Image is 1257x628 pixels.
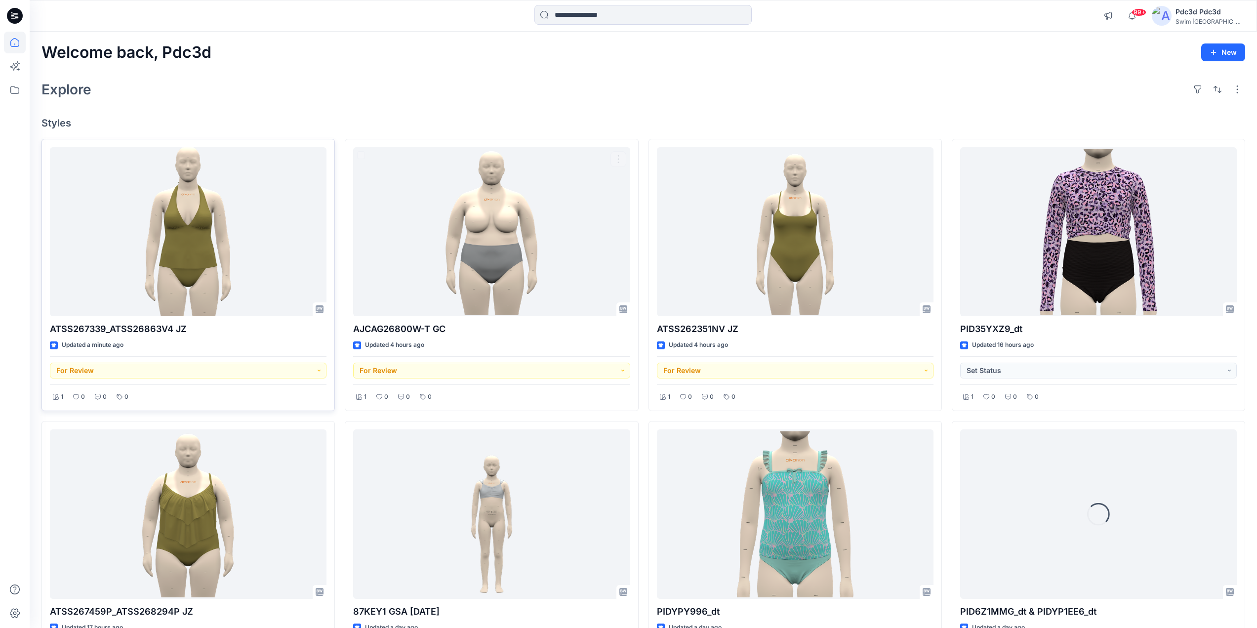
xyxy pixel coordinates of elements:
[41,117,1245,129] h4: Styles
[353,605,630,619] p: 87KEY1 GSA [DATE]
[41,82,91,97] h2: Explore
[1152,6,1172,26] img: avatar
[353,147,630,317] a: AJCAG26800W-T GC
[688,392,692,402] p: 0
[353,429,630,599] a: 87KEY1 GSA 2025.8.7
[103,392,107,402] p: 0
[657,147,933,317] a: ATSS262351NV JZ
[657,605,933,619] p: PIDYPY996_dt
[50,322,326,336] p: ATSS267339_ATSS26863V4 JZ
[1176,6,1245,18] div: Pdc3d Pdc3d
[81,392,85,402] p: 0
[384,392,388,402] p: 0
[428,392,432,402] p: 0
[124,392,128,402] p: 0
[960,605,1237,619] p: PID6Z1MMG_dt & PIDYP1EE6_dt
[971,392,973,402] p: 1
[1013,392,1017,402] p: 0
[960,147,1237,317] a: PID35YXZ9_dt
[972,340,1034,350] p: Updated 16 hours ago
[1035,392,1039,402] p: 0
[62,340,123,350] p: Updated a minute ago
[61,392,63,402] p: 1
[657,429,933,599] a: PIDYPY996_dt
[1201,43,1245,61] button: New
[991,392,995,402] p: 0
[50,429,326,599] a: ATSS267459P_ATSS268294P JZ
[710,392,714,402] p: 0
[406,392,410,402] p: 0
[669,340,728,350] p: Updated 4 hours ago
[353,322,630,336] p: AJCAG26800W-T GC
[365,340,424,350] p: Updated 4 hours ago
[364,392,366,402] p: 1
[50,605,326,619] p: ATSS267459P_ATSS268294P JZ
[668,392,670,402] p: 1
[657,322,933,336] p: ATSS262351NV JZ
[960,322,1237,336] p: PID35YXZ9_dt
[41,43,211,62] h2: Welcome back, Pdc3d
[1176,18,1245,25] div: Swim [GEOGRAPHIC_DATA]
[50,147,326,317] a: ATSS267339_ATSS26863V4 JZ
[731,392,735,402] p: 0
[1132,8,1146,16] span: 99+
